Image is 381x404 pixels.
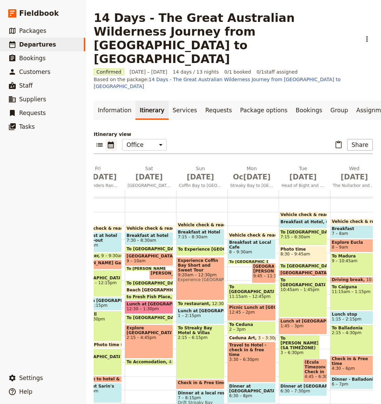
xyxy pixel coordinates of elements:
a: Group [326,101,352,120]
div: [GEOGRAPHIC_DATA] [279,270,327,276]
div: Vehicle check & ready for departure [176,222,224,228]
div: Lunch stop1:15 – 2:15pm [330,311,378,324]
a: Information [94,101,135,120]
div: Vehicle check & ready for departure [74,225,122,232]
span: 9:20am – 12:30pm [178,273,223,277]
span: Vehicle check & ready for departure [178,223,264,227]
span: Requests [19,110,46,116]
span: to [GEOGRAPHIC_DATA] [75,350,120,359]
span: 9 – 9:30am [101,253,124,258]
div: Explore [GEOGRAPHIC_DATA]2:15 – 4:45pm [125,325,173,358]
span: [DATE] [179,172,222,182]
div: to Cowell1:15 – 3:30pm [74,311,122,341]
span: 8:30 – 9:45am [280,252,325,256]
span: Vehicle check & ready for departure [127,226,213,231]
span: Explore [GEOGRAPHIC_DATA] [127,326,171,335]
div: To [GEOGRAPHIC_DATA]11:15am – 12:45pm [227,283,276,304]
div: To Caiguna11:15am – 1:15pm [330,283,378,311]
div: Ceduna Art3 – 3:30pm [227,335,276,341]
span: Breakfast at hotel + check-out [75,233,120,243]
div: Vehicle check & ready for departure [279,212,327,218]
span: 7:30 – 8:30am [127,238,156,243]
span: 6 – 7pm [332,382,348,387]
a: Bookings [292,101,326,120]
span: 11:15am – 1:15pm [332,289,377,294]
span: [DATE] [128,172,171,182]
div: Breakfast at Hotel6:30 – 7:15am [279,218,327,228]
span: 1:45 – 3pm [280,324,325,328]
span: [GEOGRAPHIC_DATA] & Surrounds [125,183,173,188]
span: 12:30 – 1pm [212,301,238,306]
span: Vehicle check & ready for departure [229,233,316,238]
span: Staff [19,82,33,89]
h2: Wed [333,165,376,182]
div: To Madura9 – 10:45am [330,253,378,276]
span: 2 – 3pm [229,327,246,332]
button: Calendar view [105,139,117,151]
h2: Mon [230,165,273,182]
span: Settings [19,375,43,381]
span: [DATE] [333,172,376,182]
span: Check in & Free time [332,356,377,366]
span: 10:15am – 12:15pm [75,280,120,285]
button: Fri Oc[DATE]Ikara-Flinders Ranges to [GEOGRAPHIC_DATA] [74,165,125,190]
span: Check-in to hotel & refresh [75,377,141,381]
div: to [GEOGRAPHIC_DATA]10:15am – 12:15pm [74,270,122,297]
div: Check in & Free time [176,379,224,389]
span: Breakfast [332,226,377,231]
span: Lunch at [GEOGRAPHIC_DATA] [280,319,325,324]
div: [GEOGRAPHIC_DATA]9 – 10am [125,253,173,266]
span: 7:15 – 8:30am [280,235,325,239]
span: Departures [19,41,56,48]
span: Confirmed [94,68,124,75]
span: [GEOGRAPHIC_DATA] [127,254,171,258]
span: Explore Eucla [332,240,377,245]
div: Lunch at [GEOGRAPHIC_DATA]1:45 – 3pm [279,318,327,334]
span: To [GEOGRAPHIC_DATA][PERSON_NAME], [GEOGRAPHIC_DATA] SA 5690 [280,230,325,235]
a: Services [169,101,201,120]
button: List view [94,139,105,151]
span: Lunch at [GEOGRAPHIC_DATA] [127,302,171,306]
div: to Hawker9 – 9:30am [74,253,122,259]
span: Breakfast at hotel [127,233,171,238]
div: Vehicle check & ready for departure [125,225,173,232]
span: To [GEOGRAPHIC_DATA] [280,264,338,268]
span: 7 – 8:15pm [178,395,223,400]
span: 1 – 2:15pm [178,313,223,318]
span: 7:30 – 9am [75,243,120,248]
div: To Balladonia2:15 – 4:30pm [330,325,378,355]
span: The Nullarbor and Esperance [330,183,379,188]
div: Dinner - Balladonia restaurant6 – 7pm [330,376,378,389]
span: Dinner at [GEOGRAPHIC_DATA] [229,384,274,393]
div: Breakfast at hotel + check-out7:30 – 9am [74,232,122,252]
span: 0/1 booked [224,68,251,75]
span: Coffin Bay to [GEOGRAPHIC_DATA] [176,183,225,188]
a: Itinerary [135,101,168,120]
span: Ceduna Art [229,336,258,340]
span: Head of Bight and the Nullarbor [279,183,327,188]
div: Travel to Hotel - check in & free time3:30 – 6:30pm [227,342,276,382]
span: Streaky Bay to [GEOGRAPHIC_DATA] [227,183,276,188]
span: 3 – 6:30pm [280,350,318,355]
span: Vehicle check & ready for departure [75,226,162,231]
span: To Madura [332,254,377,258]
div: To [GEOGRAPHIC_DATA] [125,246,173,252]
div: To [PERSON_NAME] (SA TIMEZONE)3 – 6:30pm [279,335,320,382]
div: To Streaky Bay Motel & Villas2:15 – 6:15pm [176,325,224,379]
div: [PERSON_NAME]'s Way [149,270,173,280]
div: Lunch at [GEOGRAPHIC_DATA]1 – 2:15pm [176,307,224,324]
span: to Fresh Fish Place [127,294,173,299]
div: To Experience [GEOGRAPHIC_DATA] [176,246,224,256]
div: Breakfast at hotel7:30 – 8:30am [125,232,173,245]
div: to Fresh Fish Place [125,294,173,300]
div: Check in & Free time4:30 – 6pm [330,355,378,376]
span: Breakfast at Hotel [280,219,326,224]
span: 14 days / 13 nights [173,68,219,75]
span: to Cowell [75,312,120,317]
span: To Accomodation [127,359,169,364]
span: 2:15 – 4:45pm [127,335,171,340]
div: Silo Art Photo time (driving break [74,342,122,348]
div: Dinner at Sarin's6:30 – 8pm [74,383,122,403]
span: Breakfast at Local Cafe [229,240,274,250]
span: Ikara-Flinders Ranges to [GEOGRAPHIC_DATA] [74,183,122,188]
